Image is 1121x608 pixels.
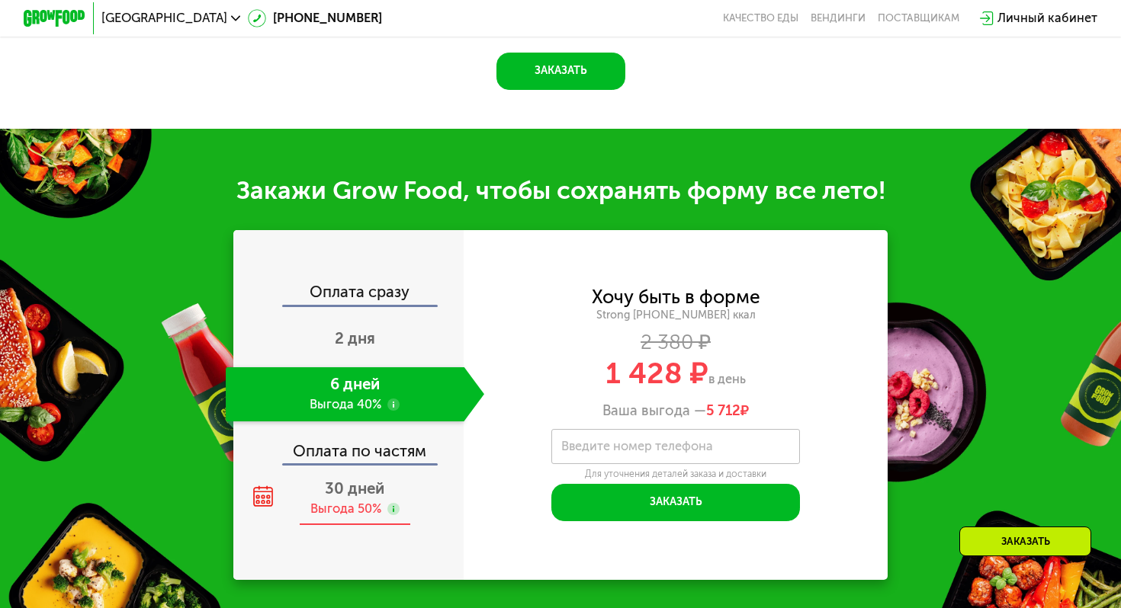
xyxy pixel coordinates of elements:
a: Вендинги [811,12,866,24]
div: 2 380 ₽ [464,334,887,351]
span: 2 дня [335,329,375,347]
button: Заказать [496,53,625,90]
label: Введите номер телефона [561,442,713,450]
span: [GEOGRAPHIC_DATA] [101,12,227,24]
div: Оплата сразу [235,284,464,305]
span: в день [708,372,746,386]
span: ₽ [706,402,749,419]
div: Личный кабинет [997,9,1097,28]
span: 30 дней [325,479,384,498]
a: [PHONE_NUMBER] [248,9,382,28]
div: Выгода 50% [310,501,381,518]
span: 5 712 [706,402,740,419]
div: Strong [PHONE_NUMBER] ккал [464,309,887,322]
div: Ваша выгода — [464,402,887,419]
div: поставщикам [878,12,959,24]
a: Качество еды [723,12,798,24]
div: Оплата по частям [235,427,464,463]
div: Хочу быть в форме [592,289,760,306]
div: Для уточнения деталей заказа и доставки [551,468,801,480]
button: Заказать [551,484,801,521]
span: 1 428 ₽ [605,356,708,391]
div: Заказать [959,526,1091,556]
